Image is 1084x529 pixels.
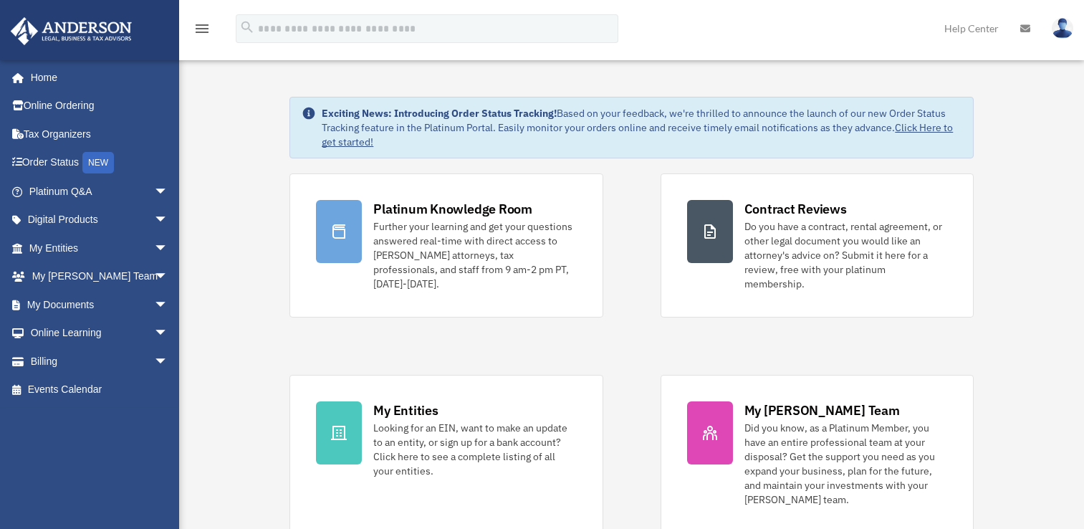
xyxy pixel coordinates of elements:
[6,17,136,45] img: Anderson Advisors Platinum Portal
[322,107,557,120] strong: Exciting News: Introducing Order Status Tracking!
[10,290,190,319] a: My Documentsarrow_drop_down
[661,173,974,318] a: Contract Reviews Do you have a contract, rental agreement, or other legal document you would like...
[10,148,190,178] a: Order StatusNEW
[82,152,114,173] div: NEW
[10,262,190,291] a: My [PERSON_NAME] Teamarrow_drop_down
[744,200,847,218] div: Contract Reviews
[10,376,190,404] a: Events Calendar
[154,290,183,320] span: arrow_drop_down
[193,20,211,37] i: menu
[239,19,255,35] i: search
[373,219,576,291] div: Further your learning and get your questions answered real-time with direct access to [PERSON_NAM...
[373,401,438,419] div: My Entities
[744,219,947,291] div: Do you have a contract, rental agreement, or other legal document you would like an attorney's ad...
[10,319,190,348] a: Online Learningarrow_drop_down
[1052,18,1073,39] img: User Pic
[154,177,183,206] span: arrow_drop_down
[154,319,183,348] span: arrow_drop_down
[10,120,190,148] a: Tax Organizers
[744,421,947,507] div: Did you know, as a Platinum Member, you have an entire professional team at your disposal? Get th...
[154,262,183,292] span: arrow_drop_down
[154,347,183,376] span: arrow_drop_down
[373,421,576,478] div: Looking for an EIN, want to make an update to an entity, or sign up for a bank account? Click her...
[10,347,190,376] a: Billingarrow_drop_down
[154,206,183,235] span: arrow_drop_down
[10,92,190,120] a: Online Ordering
[322,121,953,148] a: Click Here to get started!
[289,173,603,318] a: Platinum Knowledge Room Further your learning and get your questions answered real-time with dire...
[10,234,190,262] a: My Entitiesarrow_drop_down
[10,206,190,234] a: Digital Productsarrow_drop_down
[193,25,211,37] a: menu
[10,177,190,206] a: Platinum Q&Aarrow_drop_down
[154,234,183,263] span: arrow_drop_down
[744,401,900,419] div: My [PERSON_NAME] Team
[10,63,183,92] a: Home
[373,200,532,218] div: Platinum Knowledge Room
[322,106,961,149] div: Based on your feedback, we're thrilled to announce the launch of our new Order Status Tracking fe...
